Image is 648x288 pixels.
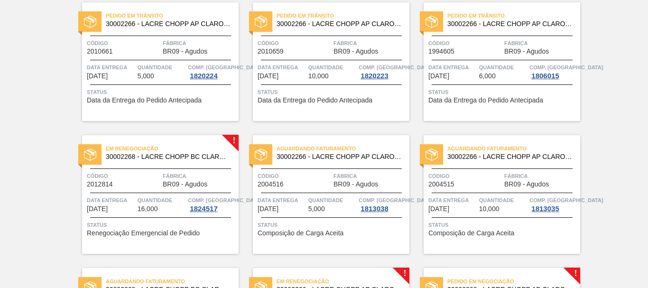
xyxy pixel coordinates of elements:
[447,20,573,28] span: 30002266 - LACRE CHOPP AP CLARO AF IN65
[428,87,578,97] span: Status
[87,48,113,55] span: 2010661
[138,195,186,205] span: Quantidade
[239,2,409,121] a: statusPedido em Trânsito30002266 - LACRE CHOPP AP CLARO AF IN65Código2010659FábricaBR09 - AgudosD...
[163,171,236,181] span: Fábrica
[87,181,113,188] span: 2012814
[255,149,267,161] img: status
[258,205,278,213] span: 20/10/2025
[504,48,549,55] span: BR09 - Agudos
[428,171,502,181] span: Código
[359,63,407,80] a: Comp. [GEOGRAPHIC_DATA]1820223
[426,16,438,28] img: status
[258,171,331,181] span: Código
[68,135,239,254] a: !statusEm renegociação30002268 - LACRE CHOPP BC CLARO AF IN65Código2012814FábricaBR09 - AgudosDat...
[479,73,496,80] span: 6,000
[255,16,267,28] img: status
[106,153,231,160] span: 30002268 - LACRE CHOPP BC CLARO AF IN65
[258,220,407,230] span: Status
[163,38,236,48] span: Fábrica
[106,144,239,153] span: Em renegociação
[359,72,390,80] div: 1820223
[529,72,561,80] div: 1806015
[163,48,207,55] span: BR09 - Agudos
[277,277,409,286] span: Em renegociação
[87,97,202,104] span: Data da Entrega do Pedido Antecipada
[258,195,306,205] span: Data entrega
[258,181,284,188] span: 2004516
[138,73,154,80] span: 5,000
[188,195,261,205] span: Comp. Carga
[188,63,236,80] a: Comp. [GEOGRAPHIC_DATA]1820224
[258,38,331,48] span: Código
[258,63,306,72] span: Data entrega
[188,195,236,213] a: Comp. [GEOGRAPHIC_DATA]1824517
[308,195,357,205] span: Quantidade
[359,63,432,72] span: Comp. Carga
[84,149,96,161] img: status
[428,230,514,237] span: Composição de Carga Aceita
[87,73,108,80] span: 30/09/2025
[87,171,160,181] span: Código
[163,181,207,188] span: BR09 - Agudos
[447,144,580,153] span: Aguardando Faturamento
[428,205,449,213] span: 20/10/2025
[188,205,219,213] div: 1824517
[359,195,432,205] span: Comp. Carga
[87,195,135,205] span: Data entrega
[106,11,239,20] span: Pedido em Trânsito
[479,63,528,72] span: Quantidade
[87,63,135,72] span: Data entrega
[258,97,372,104] span: Data da Entrega do Pedido Antecipada
[529,205,561,213] div: 1813035
[188,72,219,80] div: 1820224
[428,48,454,55] span: 1994605
[277,144,409,153] span: Aguardando Faturamento
[308,73,329,80] span: 10,000
[409,135,580,254] a: statusAguardando Faturamento30002266 - LACRE CHOPP AP CLARO AF IN65Código2004515FábricaBR09 - Agu...
[68,2,239,121] a: statusPedido em Trânsito30002266 - LACRE CHOPP AP CLARO AF IN65Código2010661FábricaBR09 - AgudosD...
[84,16,96,28] img: status
[106,20,231,28] span: 30002266 - LACRE CHOPP AP CLARO AF IN65
[529,63,578,80] a: Comp. [GEOGRAPHIC_DATA]1806015
[504,181,549,188] span: BR09 - Agudos
[277,20,402,28] span: 30002266 - LACRE CHOPP AP CLARO AF IN65
[428,181,454,188] span: 2004515
[258,87,407,97] span: Status
[333,181,378,188] span: BR09 - Agudos
[426,149,438,161] img: status
[479,205,500,213] span: 10,000
[529,63,603,72] span: Comp. Carga
[447,11,580,20] span: Pedido em Trânsito
[428,63,477,72] span: Data entrega
[138,205,158,213] span: 16,000
[258,73,278,80] span: 30/09/2025
[308,205,325,213] span: 5,000
[308,63,357,72] span: Quantidade
[106,277,239,286] span: Aguardando Faturamento
[258,230,343,237] span: Composição de Carga Aceita
[333,48,378,55] span: BR09 - Agudos
[428,38,502,48] span: Código
[529,195,603,205] span: Comp. Carga
[428,220,578,230] span: Status
[447,153,573,160] span: 30002266 - LACRE CHOPP AP CLARO AF IN65
[359,205,390,213] div: 1813038
[409,2,580,121] a: statusPedido em Trânsito30002266 - LACRE CHOPP AP CLARO AF IN65Código1994605FábricaBR09 - AgudosD...
[428,195,477,205] span: Data entrega
[239,135,409,254] a: statusAguardando Faturamento30002266 - LACRE CHOPP AP CLARO AF IN65Código2004516FábricaBR09 - Agu...
[333,38,407,48] span: Fábrica
[87,87,236,97] span: Status
[277,11,409,20] span: Pedido em Trânsito
[428,97,543,104] span: Data da Entrega do Pedido Antecipada
[529,195,578,213] a: Comp. [GEOGRAPHIC_DATA]1813035
[479,195,528,205] span: Quantidade
[188,63,261,72] span: Comp. Carga
[359,195,407,213] a: Comp. [GEOGRAPHIC_DATA]1813038
[504,38,578,48] span: Fábrica
[277,153,402,160] span: 30002266 - LACRE CHOPP AP CLARO AF IN65
[504,171,578,181] span: Fábrica
[333,171,407,181] span: Fábrica
[87,230,200,237] span: Renegociação Emergencial de Pedido
[87,38,160,48] span: Código
[258,48,284,55] span: 2010659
